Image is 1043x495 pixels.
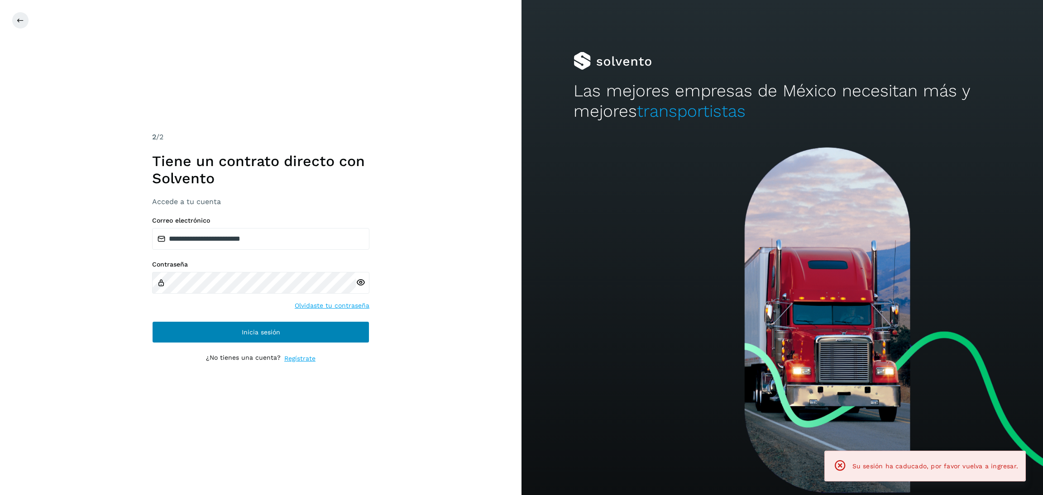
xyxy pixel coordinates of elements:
[152,321,369,343] button: Inicia sesión
[637,101,746,121] span: transportistas
[152,152,369,187] h1: Tiene un contrato directo con Solvento
[852,462,1018,470] span: Su sesión ha caducado, por favor vuelva a ingresar.
[574,81,991,121] h2: Las mejores empresas de México necesitan más y mejores
[206,354,281,363] p: ¿No tienes una cuenta?
[152,197,369,206] h3: Accede a tu cuenta
[242,329,280,335] span: Inicia sesión
[152,132,369,143] div: /2
[152,133,156,141] span: 2
[295,301,369,310] a: Olvidaste tu contraseña
[152,217,369,224] label: Correo electrónico
[284,354,316,363] a: Regístrate
[152,261,369,268] label: Contraseña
